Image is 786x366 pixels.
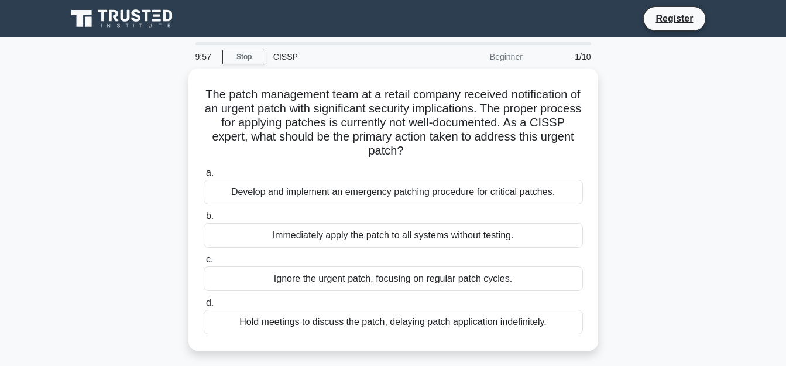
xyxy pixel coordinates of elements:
div: Immediately apply the patch to all systems without testing. [204,223,583,248]
div: Develop and implement an emergency patching procedure for critical patches. [204,180,583,204]
div: Hold meetings to discuss the patch, delaying patch application indefinitely. [204,310,583,334]
div: CISSP [266,45,427,69]
div: 9:57 [188,45,222,69]
div: 1/10 [530,45,598,69]
span: a. [206,167,214,177]
span: c. [206,254,213,264]
div: Beginner [427,45,530,69]
a: Stop [222,50,266,64]
span: d. [206,297,214,307]
div: Ignore the urgent patch, focusing on regular patch cycles. [204,266,583,291]
a: Register [648,11,700,26]
h5: The patch management team at a retail company received notification of an urgent patch with signi... [202,87,584,159]
span: b. [206,211,214,221]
